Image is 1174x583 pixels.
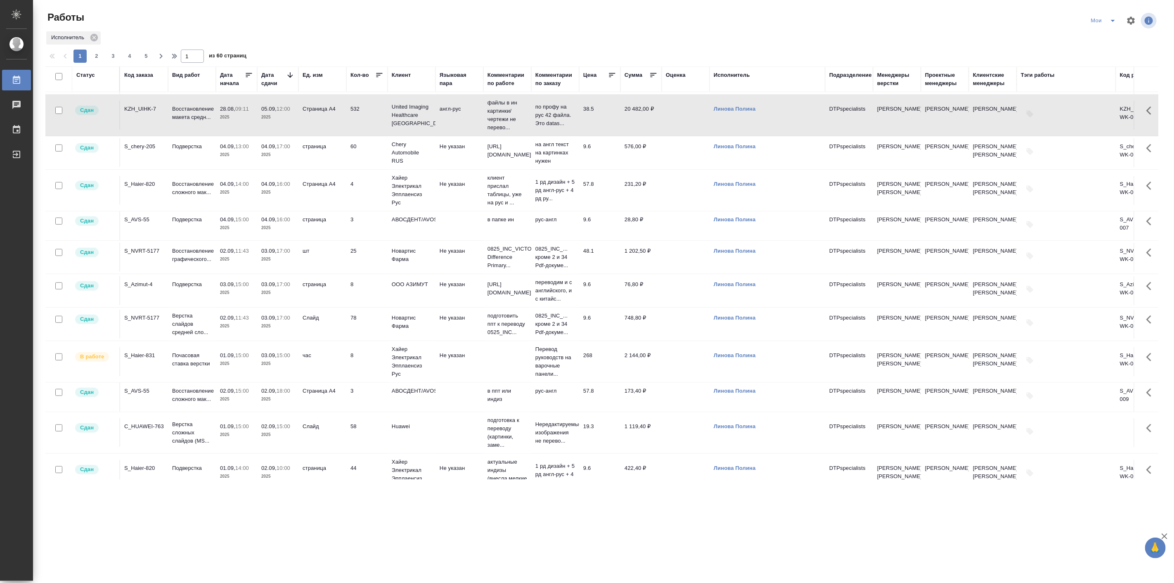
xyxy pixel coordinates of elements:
[488,312,527,337] p: подготовить ппт к переводу 0525_INC...
[346,176,388,205] td: 4
[90,50,103,63] button: 2
[124,247,164,255] div: S_NVRT-5177
[579,276,620,305] td: 9.6
[1121,11,1141,31] span: Настроить таблицу
[298,418,346,447] td: Слайд
[1116,310,1164,339] td: S_NVRT-5177-WK-009
[969,138,1017,167] td: [PERSON_NAME], [PERSON_NAME]
[579,211,620,240] td: 9.6
[1021,422,1039,441] button: Добавить тэги
[172,216,212,224] p: Подверстка
[1021,142,1039,161] button: Добавить тэги
[172,420,212,445] p: Верстка сложных слайдов (MS...
[172,280,212,289] p: Подверстка
[124,280,164,289] div: S_Azimut-4
[74,387,115,398] div: Менеджер проверил работу исполнителя, передает ее на следующий этап
[921,418,969,447] td: [PERSON_NAME]
[488,280,527,297] p: [URL][DOMAIN_NAME]..
[51,33,87,42] p: Исполнитель
[261,71,286,88] div: Дата сдачи
[877,314,917,322] p: [PERSON_NAME]
[1116,276,1164,305] td: S_Azimut-4-WK-014
[535,345,575,378] p: Перевод руководств на варочные панели...
[714,181,756,187] a: Линова Полина
[488,245,527,270] p: 0825_INC_VICTORION-Difference Primary...
[220,255,253,263] p: 2025
[1021,387,1039,405] button: Добавить тэги
[1116,347,1164,376] td: S_Haier-831-WK-018
[579,138,620,167] td: 9.6
[261,395,294,403] p: 2025
[825,418,873,447] td: DTPspecialists
[1141,383,1161,403] button: Здесь прячутся важные кнопки
[220,151,253,159] p: 2025
[877,387,917,395] p: [PERSON_NAME]
[488,99,527,132] p: файлы в ин картинки/чертежи не перево...
[1141,418,1161,438] button: Здесь прячутся важные кнопки
[277,143,290,149] p: 17:00
[535,420,575,445] p: Нередактируемые изображения не перево...
[488,416,527,449] p: подготовка к переводу (картинки, заме...
[220,71,245,88] div: Дата начала
[74,247,115,258] div: Менеджер проверил работу исполнителя, передает ее на следующий этап
[235,388,249,394] p: 15:00
[277,106,290,112] p: 12:00
[714,388,756,394] a: Линова Полина
[535,312,575,337] p: 0825_INC_... кроме 2 и 34 Pdf-докуме...
[74,216,115,227] div: Менеджер проверил работу исполнителя, передает ее на следующий этап
[579,310,620,339] td: 9.6
[921,138,969,167] td: [PERSON_NAME]
[1021,180,1039,198] button: Добавить тэги
[74,422,115,434] div: Менеджер проверил работу исполнителя, передает ее на следующий этап
[303,71,323,79] div: Ед. изм
[346,276,388,305] td: 8
[261,143,277,149] p: 04.09,
[277,248,290,254] p: 17:00
[488,71,527,88] div: Комментарии по работе
[80,217,94,225] p: Сдан
[346,460,388,489] td: 44
[877,247,917,255] p: [PERSON_NAME]
[140,50,153,63] button: 5
[261,255,294,263] p: 2025
[579,176,620,205] td: 57.8
[220,395,253,403] p: 2025
[261,289,294,297] p: 2025
[261,216,277,223] p: 04.09,
[235,216,249,223] p: 15:00
[392,422,431,431] p: Huawei
[74,180,115,191] div: Менеджер проверил работу исполнителя, передает ее на следующий этап
[140,52,153,60] span: 5
[825,347,873,376] td: DTPspecialists
[921,211,969,240] td: [PERSON_NAME]
[74,314,115,325] div: Менеджер проверил работу исполнителя, передает ее на следующий этап
[298,138,346,167] td: страница
[579,383,620,412] td: 57.8
[392,174,431,207] p: Хайер Электрикал Эпплаенсиз Рус
[261,281,277,287] p: 03.09,
[1116,138,1164,167] td: S_chery-205-WK-009
[1021,247,1039,265] button: Добавить тэги
[620,101,662,130] td: 20 482,00 ₽
[346,418,388,447] td: 58
[298,460,346,489] td: страница
[80,353,104,361] p: В работе
[620,347,662,376] td: 2 144,00 ₽
[235,352,249,358] p: 15:00
[220,431,253,439] p: 2025
[714,315,756,321] a: Линова Полина
[172,105,212,121] p: Восстановление макета средн...
[80,388,94,396] p: Сдан
[625,71,642,79] div: Сумма
[346,211,388,240] td: 3
[392,387,431,395] p: АВОСДЕНТ/AVOSDENT
[298,383,346,412] td: Страница А4
[220,352,235,358] p: 01.09,
[261,224,294,232] p: 2025
[921,383,969,412] td: [PERSON_NAME]
[877,422,917,431] p: [PERSON_NAME]
[172,142,212,151] p: Подверстка
[877,280,917,289] p: [PERSON_NAME]
[220,423,235,429] p: 01.09,
[535,216,575,224] p: рус-англ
